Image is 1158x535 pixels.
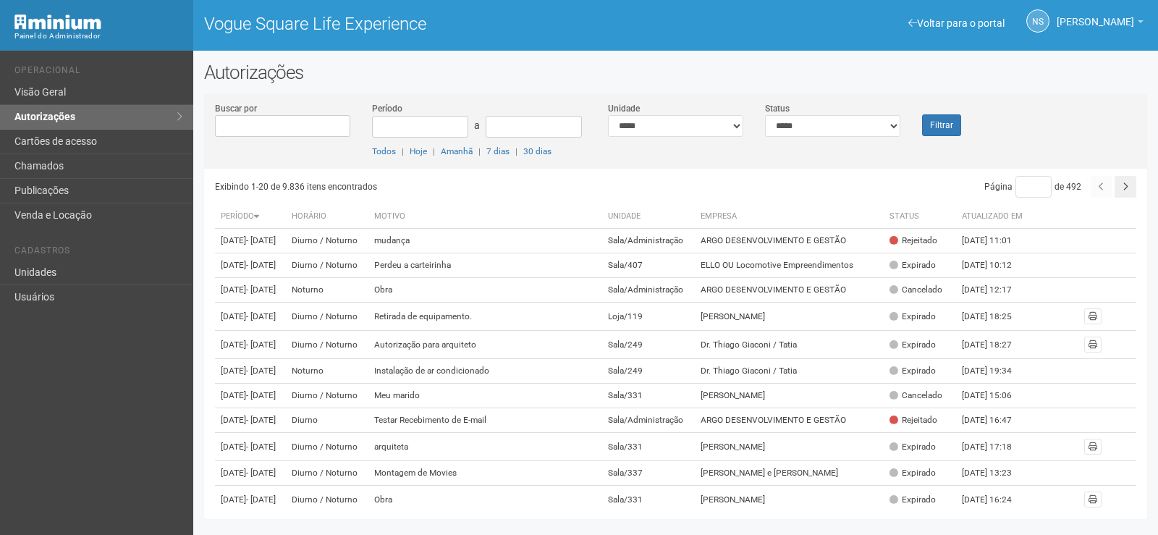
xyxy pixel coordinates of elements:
[602,433,695,461] td: Sala/331
[695,384,884,408] td: [PERSON_NAME]
[956,253,1036,278] td: [DATE] 10:12
[368,359,601,384] td: Instalação de ar condicionado
[402,146,404,156] span: |
[602,205,695,229] th: Unidade
[956,278,1036,303] td: [DATE] 12:17
[246,468,276,478] span: - [DATE]
[695,433,884,461] td: [PERSON_NAME]
[602,486,695,514] td: Sala/331
[602,408,695,433] td: Sala/Administração
[695,461,884,486] td: [PERSON_NAME] e [PERSON_NAME]
[1026,9,1049,33] a: NS
[889,284,942,296] div: Cancelado
[246,390,276,400] span: - [DATE]
[889,414,937,426] div: Rejeitado
[486,146,510,156] a: 7 dias
[368,278,601,303] td: Obra
[410,146,427,156] a: Hoje
[433,146,435,156] span: |
[695,486,884,514] td: [PERSON_NAME]
[889,235,937,247] div: Rejeitado
[956,303,1036,331] td: [DATE] 18:25
[368,331,601,359] td: Autorização para arquiteto
[215,384,286,408] td: [DATE]
[286,486,368,514] td: Diurno / Noturno
[286,205,368,229] th: Horário
[286,461,368,486] td: Diurno / Noturno
[368,384,601,408] td: Meu marido
[246,442,276,452] span: - [DATE]
[246,340,276,350] span: - [DATE]
[286,331,368,359] td: Diurno / Noturno
[14,245,182,261] li: Cadastros
[956,433,1036,461] td: [DATE] 17:18
[889,259,936,271] div: Expirado
[286,253,368,278] td: Diurno / Noturno
[215,253,286,278] td: [DATE]
[889,494,936,506] div: Expirado
[286,303,368,331] td: Diurno / Noturno
[956,331,1036,359] td: [DATE] 18:27
[246,494,276,505] span: - [DATE]
[246,415,276,425] span: - [DATE]
[695,253,884,278] td: ELLO OU Locomotive Empreendimentos
[14,65,182,80] li: Operacional
[695,359,884,384] td: Dr. Thiago Giaconi / Tatia
[602,331,695,359] td: Sala/249
[956,229,1036,253] td: [DATE] 11:01
[956,486,1036,514] td: [DATE] 16:24
[474,119,480,131] span: a
[889,441,936,453] div: Expirado
[908,17,1005,29] a: Voltar para o portal
[286,408,368,433] td: Diurno
[956,461,1036,486] td: [DATE] 13:23
[889,339,936,351] div: Expirado
[368,461,601,486] td: Montagem de Movies
[286,384,368,408] td: Diurno / Noturno
[956,384,1036,408] td: [DATE] 15:06
[956,205,1036,229] th: Atualizado em
[215,461,286,486] td: [DATE]
[478,146,481,156] span: |
[215,331,286,359] td: [DATE]
[246,260,276,270] span: - [DATE]
[368,433,601,461] td: arquiteta
[765,102,790,115] label: Status
[215,433,286,461] td: [DATE]
[215,229,286,253] td: [DATE]
[368,205,601,229] th: Motivo
[602,278,695,303] td: Sala/Administração
[372,146,396,156] a: Todos
[695,229,884,253] td: ARGO DESENVOLVIMENTO E GESTÃO
[368,303,601,331] td: Retirada de equipamento.
[884,205,956,229] th: Status
[368,253,601,278] td: Perdeu a carteirinha
[695,205,884,229] th: Empresa
[286,229,368,253] td: Diurno / Noturno
[695,278,884,303] td: ARGO DESENVOLVIMENTO E GESTÃO
[368,408,601,433] td: Testar Recebimento de E-mail
[215,205,286,229] th: Período
[14,30,182,43] div: Painel do Administrador
[695,303,884,331] td: [PERSON_NAME]
[602,461,695,486] td: Sala/337
[608,102,640,115] label: Unidade
[695,408,884,433] td: ARGO DESENVOLVIMENTO E GESTÃO
[602,229,695,253] td: Sala/Administração
[215,303,286,331] td: [DATE]
[246,366,276,376] span: - [DATE]
[602,384,695,408] td: Sala/331
[441,146,473,156] a: Amanhã
[286,359,368,384] td: Noturno
[1057,2,1134,28] span: Nicolle Silva
[246,311,276,321] span: - [DATE]
[889,311,936,323] div: Expirado
[922,114,961,136] button: Filtrar
[215,278,286,303] td: [DATE]
[215,176,677,198] div: Exibindo 1-20 de 9.836 itens encontrados
[602,253,695,278] td: Sala/407
[286,433,368,461] td: Diurno / Noturno
[204,14,665,33] h1: Vogue Square Life Experience
[695,331,884,359] td: Dr. Thiago Giaconi / Tatia
[215,102,257,115] label: Buscar por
